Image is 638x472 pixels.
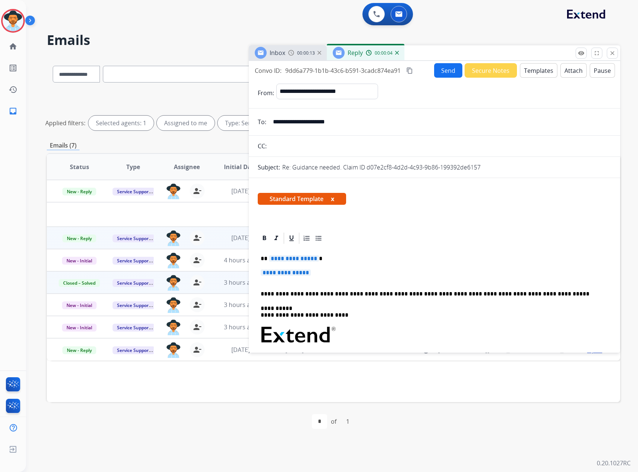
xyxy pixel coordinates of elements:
span: [DATE] [231,346,250,354]
mat-icon: content_copy [504,346,511,353]
img: agent-avatar [166,275,181,291]
span: 4 hours ago [224,256,257,264]
span: Type [126,162,140,171]
span: New - Initial [62,324,97,332]
button: Secure Notes [465,63,517,78]
div: Ordered List [301,233,312,244]
button: Templates [520,63,557,78]
span: [DATE] [231,234,250,242]
span: 78f4dae0-8ffa-4da6-a9cd-5441e48fe906 [524,346,634,354]
h2: Emails [47,33,620,48]
mat-icon: person_remove [193,187,202,195]
mat-icon: inbox [9,107,17,116]
span: New - Reply [62,188,96,195]
span: Status [70,162,89,171]
div: Bold [259,233,270,244]
mat-icon: person_remove [193,233,202,242]
span: Service Support [113,346,155,354]
mat-icon: content_copy [558,346,565,353]
div: Bullet List [313,233,324,244]
button: Pause [590,63,615,78]
mat-icon: person_remove [193,345,202,354]
span: Service Support [113,235,155,242]
div: Selected agents: 1 [88,116,154,130]
span: Reply [348,49,363,57]
span: 3 hours ago [224,278,257,287]
span: 9dd6a779-1b1b-43c6-b591-3cadc874ea91 [285,67,401,75]
span: Assignee [174,162,200,171]
mat-icon: remove_red_eye [578,50,585,56]
div: of [331,417,336,426]
mat-icon: home [9,42,17,51]
img: agent-avatar [166,253,181,268]
button: Send [434,63,462,78]
div: Assigned to me [157,116,215,130]
mat-icon: person_remove [193,256,202,265]
p: From: [258,88,274,97]
p: 0.20.1027RC [597,459,631,468]
div: Type: Service Support [218,116,304,130]
mat-icon: list_alt [9,64,17,72]
p: Emails (7) [47,141,79,150]
span: 3 hours ago [224,301,257,309]
span: Standard Template [258,193,346,205]
p: Subject: [258,163,280,172]
div: 1 [340,414,355,429]
span: New - Reply [62,346,96,354]
span: Service Support [113,279,155,287]
span: [DATE] [285,346,304,354]
img: agent-avatar [166,320,181,335]
mat-icon: close [609,50,616,56]
p: Convo ID: [255,66,281,75]
span: Service Support [113,301,155,309]
div: Underline [286,233,297,244]
span: 00:00:04 [375,50,393,56]
span: New - Initial [62,301,97,309]
img: avatar [3,10,23,31]
span: Initial Date [224,162,257,171]
mat-icon: fullscreen [593,50,600,56]
span: Inbox [270,49,285,57]
p: To: [258,117,266,126]
p: Applied filters: [45,119,85,127]
mat-icon: language [606,346,613,353]
img: agent-avatar [166,342,181,358]
span: 00:00:13 [297,50,315,56]
span: New - Reply [62,235,96,242]
p: CC: [258,142,267,151]
mat-icon: person_remove [193,323,202,332]
img: agent-avatar [166,230,181,246]
button: Attach [560,63,587,78]
img: agent-avatar [166,184,181,199]
span: [DATE] [231,187,250,195]
span: Service Support [113,324,155,332]
img: agent-avatar [166,297,181,313]
mat-icon: person_remove [193,300,202,309]
mat-icon: person_remove [193,278,202,287]
div: Italic [271,233,282,244]
span: Service Support [113,188,155,195]
p: Re: Guidance needed. Claim ID d07e2cf8-4d2d-4c93-9b86-199392de6157 [282,163,481,172]
mat-icon: history [9,85,17,94]
span: New - Initial [62,257,97,265]
span: 3 hours ago [224,323,257,331]
button: x [331,194,334,203]
mat-icon: content_copy [406,67,413,74]
span: Closed – Solved [59,279,100,287]
span: Service Support [113,257,155,265]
